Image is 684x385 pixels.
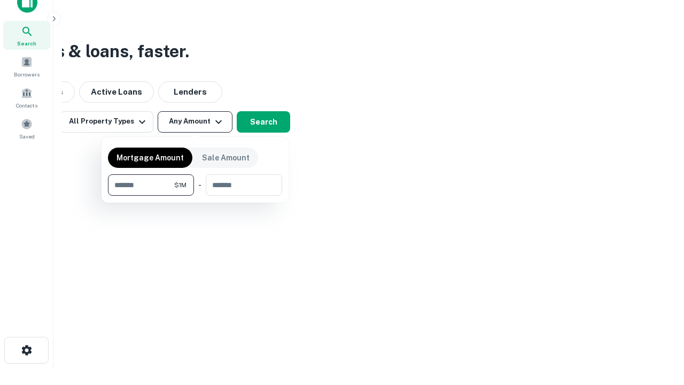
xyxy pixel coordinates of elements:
[198,174,201,196] div: -
[631,299,684,351] iframe: Chat Widget
[116,152,184,164] p: Mortgage Amount
[174,180,186,190] span: $1M
[202,152,250,164] p: Sale Amount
